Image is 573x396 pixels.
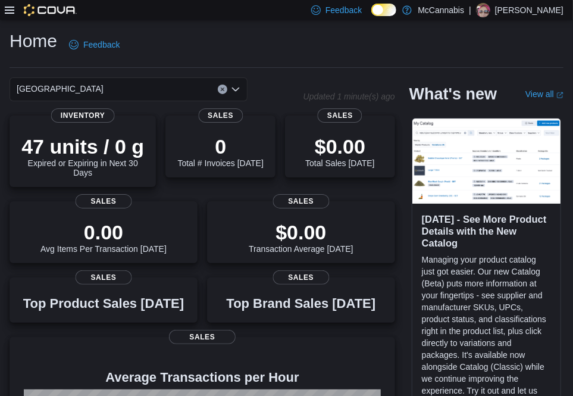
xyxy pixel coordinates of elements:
input: Dark Mode [371,4,396,16]
div: Transaction Average [DATE] [249,220,353,254]
span: Feedback [83,39,120,51]
button: Clear input [218,85,227,94]
svg: External link [556,92,563,99]
p: Updated 1 minute(s) ago [303,92,395,101]
div: Total # Invoices [DATE] [177,135,263,168]
span: Feedback [325,4,362,16]
span: Sales [273,194,330,208]
h3: [DATE] - See More Product Details with the New Catalog [422,213,551,249]
h3: Top Brand Sales [DATE] [227,297,376,311]
p: 47 units / 0 g [19,135,146,158]
span: Sales [318,108,362,123]
div: Avg Items Per Transaction [DATE] [40,220,167,254]
p: [PERSON_NAME] [495,3,563,17]
span: Sales [169,330,236,344]
h4: Average Transactions per Hour [19,370,386,385]
span: Sales [76,194,132,208]
a: View allExternal link [525,89,563,99]
h2: What's new [409,85,497,104]
button: Open list of options [231,85,240,94]
p: $0.00 [305,135,374,158]
img: Cova [24,4,77,16]
h3: Top Product Sales [DATE] [23,297,184,311]
p: | [469,3,471,17]
span: Dark Mode [371,16,372,17]
div: Total Sales [DATE] [305,135,374,168]
div: Krista Brumsey [476,3,490,17]
p: $0.00 [249,220,353,244]
p: 0 [177,135,263,158]
p: McCannabis [418,3,464,17]
span: Sales [198,108,243,123]
span: [GEOGRAPHIC_DATA] [17,82,104,96]
a: Feedback [64,33,124,57]
div: Expired or Expiring in Next 30 Days [19,135,146,177]
span: Sales [76,270,132,285]
span: Inventory [51,108,115,123]
p: 0.00 [40,220,167,244]
span: Sales [273,270,330,285]
h1: Home [10,29,57,53]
